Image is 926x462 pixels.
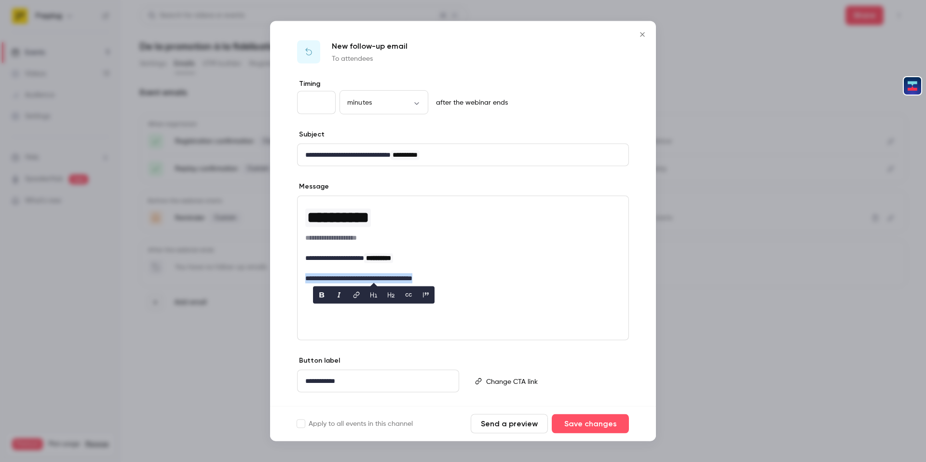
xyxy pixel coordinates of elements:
[298,196,628,289] div: editor
[314,287,329,303] button: bold
[297,419,413,429] label: Apply to all events in this channel
[298,370,459,392] div: editor
[482,370,628,393] div: editor
[471,414,548,434] button: Send a preview
[418,287,434,303] button: blockquote
[349,287,364,303] button: link
[332,54,408,64] p: To attendees
[297,356,340,366] label: Button label
[552,414,629,434] button: Save changes
[432,98,508,108] p: after the webinar ends
[332,41,408,52] p: New follow-up email
[297,130,325,139] label: Subject
[340,97,428,107] div: minutes
[331,287,347,303] button: italic
[633,25,652,44] button: Close
[297,182,329,191] label: Message
[298,144,628,166] div: editor
[297,79,629,89] label: Timing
